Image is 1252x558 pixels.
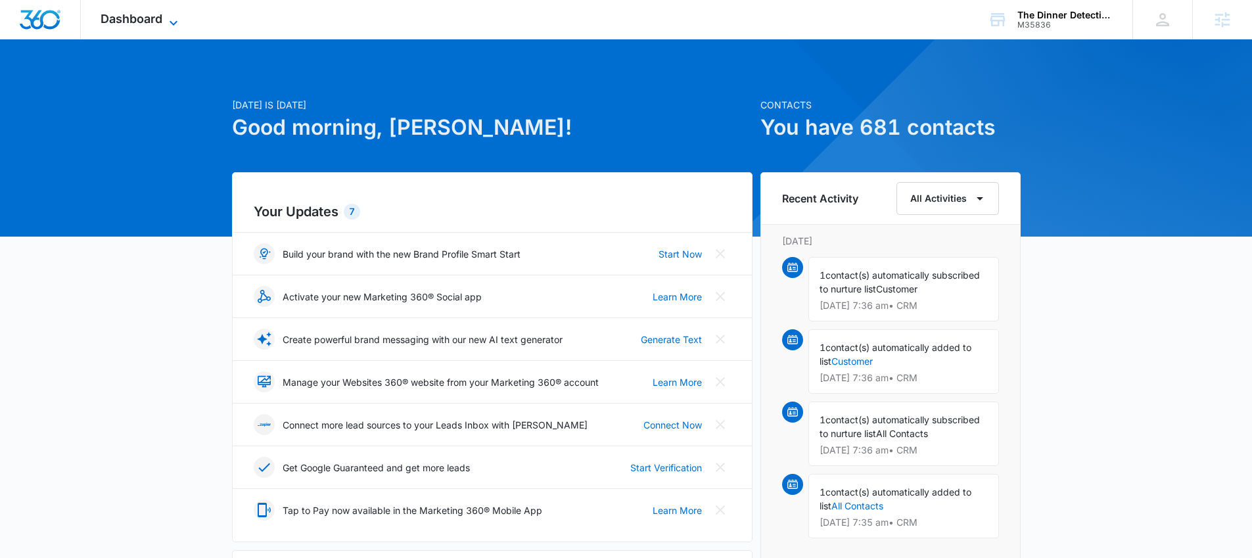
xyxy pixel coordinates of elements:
[876,428,928,439] span: All Contacts
[283,503,542,517] p: Tap to Pay now available in the Marketing 360® Mobile App
[820,446,988,455] p: [DATE] 7:36 am • CRM
[896,182,999,215] button: All Activities
[254,202,731,221] h2: Your Updates
[653,290,702,304] a: Learn More
[283,461,470,475] p: Get Google Guaranteed and get more leads
[283,333,563,346] p: Create powerful brand messaging with our new AI text generator
[1017,20,1113,30] div: account id
[232,98,753,112] p: [DATE] is [DATE]
[820,486,825,498] span: 1
[710,329,731,350] button: Close
[782,191,858,206] h6: Recent Activity
[782,234,999,248] p: [DATE]
[760,98,1021,112] p: Contacts
[820,414,825,425] span: 1
[820,269,980,294] span: contact(s) automatically subscribed to nurture list
[641,333,702,346] a: Generate Text
[831,500,883,511] a: All Contacts
[710,500,731,521] button: Close
[283,418,588,432] p: Connect more lead sources to your Leads Inbox with [PERSON_NAME]
[283,290,482,304] p: Activate your new Marketing 360® Social app
[659,247,702,261] a: Start Now
[820,373,988,383] p: [DATE] 7:36 am • CRM
[283,375,599,389] p: Manage your Websites 360® website from your Marketing 360® account
[101,12,162,26] span: Dashboard
[710,457,731,478] button: Close
[760,112,1021,143] h1: You have 681 contacts
[344,204,360,220] div: 7
[710,286,731,307] button: Close
[653,375,702,389] a: Learn More
[1017,10,1113,20] div: account name
[820,342,825,353] span: 1
[710,243,731,264] button: Close
[831,356,873,367] a: Customer
[820,486,971,511] span: contact(s) automatically added to list
[820,518,988,527] p: [DATE] 7:35 am • CRM
[643,418,702,432] a: Connect Now
[710,371,731,392] button: Close
[630,461,702,475] a: Start Verification
[653,503,702,517] a: Learn More
[820,301,988,310] p: [DATE] 7:36 am • CRM
[820,342,971,367] span: contact(s) automatically added to list
[710,414,731,435] button: Close
[820,414,980,439] span: contact(s) automatically subscribed to nurture list
[820,269,825,281] span: 1
[283,247,521,261] p: Build your brand with the new Brand Profile Smart Start
[232,112,753,143] h1: Good morning, [PERSON_NAME]!
[876,283,917,294] span: Customer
